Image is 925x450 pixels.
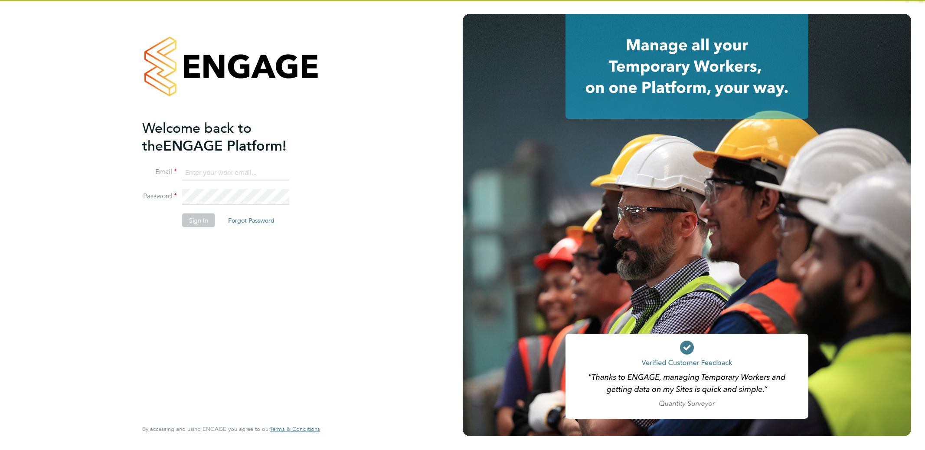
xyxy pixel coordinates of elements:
[182,165,289,181] input: Enter your work email...
[142,119,311,154] h2: ENGAGE Platform!
[142,119,252,154] span: Welcome back to the
[142,192,177,201] label: Password
[270,426,320,433] a: Terms & Conditions
[182,214,215,227] button: Sign In
[142,168,177,177] label: Email
[142,425,320,433] span: By accessing and using ENGAGE you agree to our
[221,214,281,227] button: Forgot Password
